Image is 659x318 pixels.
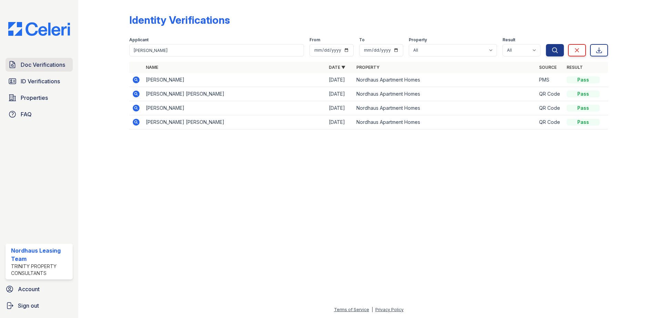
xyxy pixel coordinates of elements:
a: Properties [6,91,73,105]
td: [DATE] [326,115,354,129]
td: Nordhaus Apartment Homes [354,101,537,115]
td: Nordhaus Apartment Homes [354,73,537,87]
span: Sign out [18,301,39,310]
input: Search by name or phone number [129,44,304,56]
label: From [310,37,320,43]
td: [PERSON_NAME] [143,101,326,115]
a: Name [146,65,158,70]
td: PMS [536,73,564,87]
a: Date ▼ [329,65,345,70]
a: Sign out [3,299,75,312]
a: Privacy Policy [375,307,404,312]
td: [DATE] [326,101,354,115]
div: | [372,307,373,312]
td: [PERSON_NAME] [PERSON_NAME] [143,87,326,101]
label: Property [409,37,427,43]
span: Account [18,285,40,293]
div: Pass [567,119,600,126]
a: Doc Verifications [6,58,73,72]
span: ID Verifications [21,77,60,85]
td: Nordhaus Apartment Homes [354,115,537,129]
td: QR Code [536,101,564,115]
label: Result [503,37,515,43]
td: QR Code [536,115,564,129]
div: Pass [567,91,600,97]
span: FAQ [21,110,32,118]
a: ID Verifications [6,74,73,88]
span: Properties [21,94,48,102]
a: Account [3,282,75,296]
td: Nordhaus Apartment Homes [354,87,537,101]
div: Trinity Property Consultants [11,263,70,277]
td: [DATE] [326,87,354,101]
img: CE_Logo_Blue-a8612792a0a2168367f1c8372b55b34899dd931a85d93a1a3d3e32e68fde9ad4.png [3,22,75,36]
td: [DATE] [326,73,354,87]
a: FAQ [6,107,73,121]
a: Result [567,65,583,70]
td: QR Code [536,87,564,101]
span: Doc Verifications [21,61,65,69]
a: Source [539,65,557,70]
td: [PERSON_NAME] [143,73,326,87]
div: Pass [567,105,600,112]
label: Applicant [129,37,149,43]
div: Pass [567,76,600,83]
div: Nordhaus Leasing Team [11,246,70,263]
div: Identity Verifications [129,14,230,26]
a: Terms of Service [334,307,369,312]
a: Property [356,65,379,70]
td: [PERSON_NAME] [PERSON_NAME] [143,115,326,129]
label: To [359,37,365,43]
